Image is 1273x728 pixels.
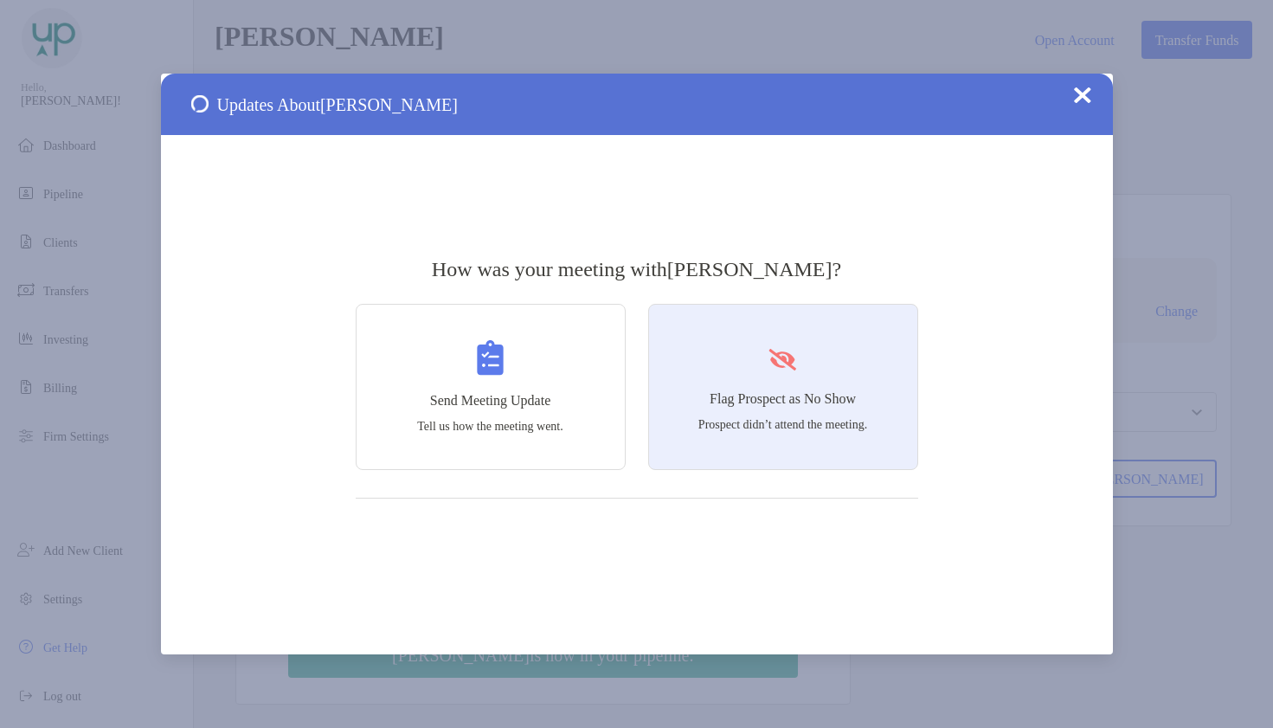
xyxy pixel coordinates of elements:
p: Tell us how the meeting went. [417,419,563,434]
h3: How was your meeting with [PERSON_NAME] ? [356,257,918,281]
img: Send Meeting Update [477,340,504,376]
span: Updates About [PERSON_NAME] [217,95,458,115]
h4: Send Meeting Update [430,393,551,409]
img: Flag Prospect as No Show [767,349,799,370]
h4: Flag Prospect as No Show [710,391,856,407]
p: Prospect didn’t attend the meeting. [698,417,867,432]
img: Close Updates Zoe [1074,87,1091,104]
img: Send Meeting Update 1 [191,95,209,113]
